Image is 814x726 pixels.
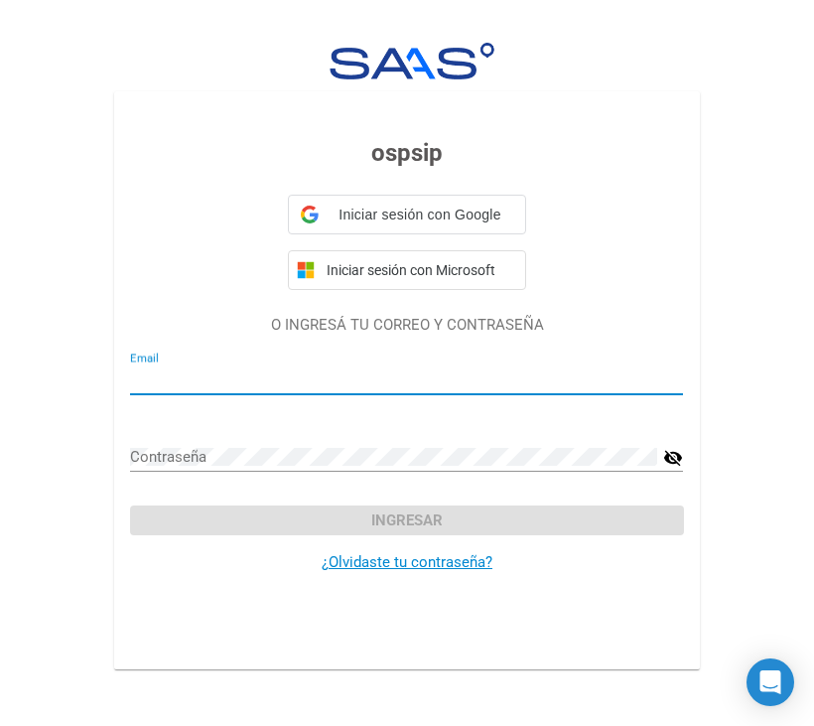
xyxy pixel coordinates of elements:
span: Iniciar sesión con Microsoft [323,262,517,278]
div: Open Intercom Messenger [746,658,794,706]
p: O INGRESÁ TU CORREO Y CONTRASEÑA [130,314,683,337]
button: Iniciar sesión con Microsoft [288,250,526,290]
span: Ingresar [371,511,443,529]
a: ¿Olvidaste tu contraseña? [322,553,492,571]
mat-icon: visibility_off [663,446,683,470]
div: Iniciar sesión con Google [288,195,526,234]
h3: ospsip [130,135,683,171]
span: Iniciar sesión con Google [327,205,513,225]
button: Ingresar [130,506,683,535]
